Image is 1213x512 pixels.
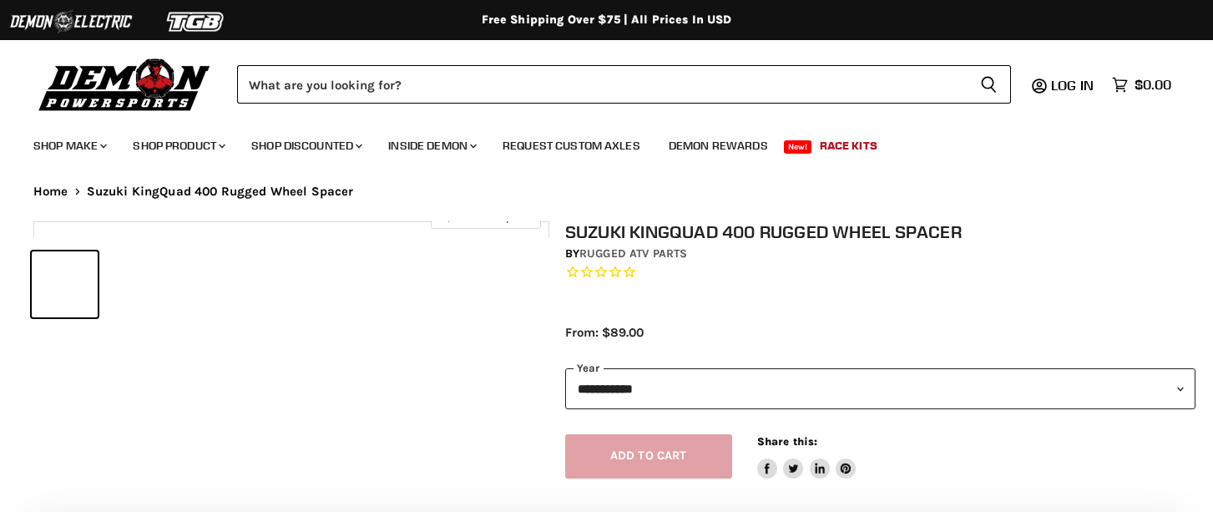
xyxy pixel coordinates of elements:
[656,129,781,163] a: Demon Rewards
[967,65,1011,104] button: Search
[103,251,169,317] button: Suzuki KingQuad 400 Rugged Wheel Spacer thumbnail
[565,221,1195,242] h1: Suzuki KingQuad 400 Rugged Wheel Spacer
[565,325,644,340] span: From: $89.00
[237,65,1011,104] form: Product
[8,6,134,38] img: Demon Electric Logo 2
[565,245,1195,263] div: by
[120,129,235,163] a: Shop Product
[32,251,98,317] button: Suzuki KingQuad 400 Rugged Wheel Spacer thumbnail
[174,251,240,317] button: Suzuki KingQuad 400 Rugged Wheel Spacer thumbnail
[565,264,1195,281] span: Rated 0.0 out of 5 stars 0 reviews
[807,129,890,163] a: Race Kits
[1044,78,1104,93] a: Log in
[237,65,967,104] input: Search
[33,185,68,199] a: Home
[490,129,653,163] a: Request Custom Axles
[87,185,354,199] span: Suzuki KingQuad 400 Rugged Wheel Spacer
[1104,73,1180,97] a: $0.00
[134,6,259,38] img: TGB Logo 2
[565,368,1195,409] select: year
[239,129,372,163] a: Shop Discounted
[21,122,1167,163] ul: Main menu
[757,434,857,479] aside: Share this:
[376,129,487,163] a: Inside Demon
[1135,77,1171,93] span: $0.00
[33,54,216,114] img: Demon Powersports
[579,246,687,261] a: Rugged ATV Parts
[757,435,817,448] span: Share this:
[439,210,532,223] span: Click to expand
[21,129,117,163] a: Shop Make
[784,140,812,154] span: New!
[1051,77,1094,94] span: Log in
